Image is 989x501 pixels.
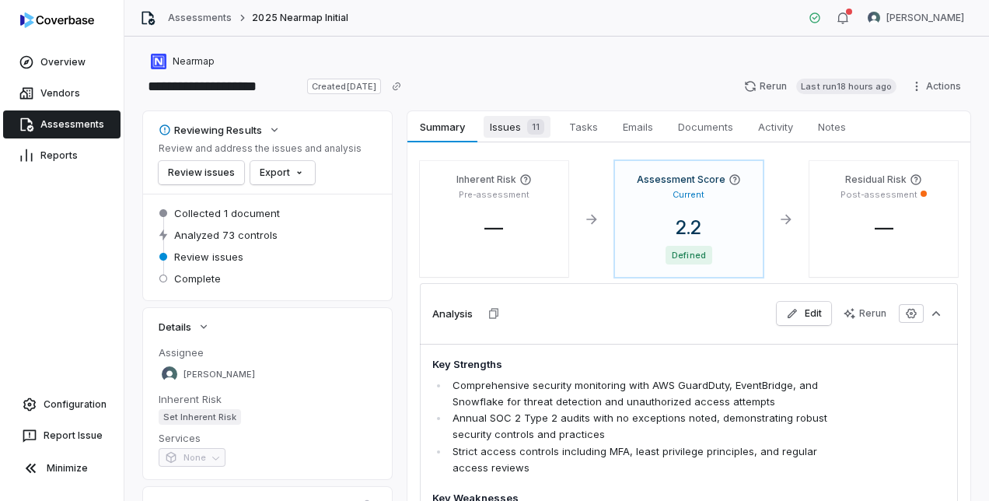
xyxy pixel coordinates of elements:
[414,117,470,137] span: Summary
[174,272,221,286] span: Complete
[252,12,348,24] span: 2025 Nearmap Initial
[858,6,973,30] button: Sean Wozniak avatar[PERSON_NAME]
[617,117,659,137] span: Emails
[6,453,117,484] button: Minimize
[449,410,843,443] li: Annual SOC 2 Type 2 audits with no exceptions noted, demonstrating robust security controls and p...
[159,431,376,445] dt: Services
[3,79,121,107] a: Vendors
[383,72,411,100] button: Copy link
[146,47,219,75] button: https://nearmap.com/Nearmap
[449,377,843,410] li: Comprehensive security monitoring with AWS GuardDuty, EventBridge, and Snowflake for threat detec...
[456,173,516,186] h4: Inherent Risk
[812,117,852,137] span: Notes
[845,173,907,186] h4: Residual Risk
[173,55,215,68] span: Nearmap
[432,307,473,321] h3: Analysis
[3,48,121,76] a: Overview
[159,161,244,184] button: Review issues
[484,116,550,138] span: Issues
[159,320,191,334] span: Details
[663,216,714,239] span: 2.2
[449,443,843,476] li: Strict access controls including MFA, least privilege principles, and regular access reviews
[868,12,880,24] img: Sean Wozniak avatar
[752,117,799,137] span: Activity
[886,12,964,24] span: [PERSON_NAME]
[906,75,970,98] button: Actions
[672,117,739,137] span: Documents
[154,313,215,341] button: Details
[472,216,515,239] span: —
[159,409,241,425] span: Set Inherent Risk
[666,246,711,265] span: Defined
[844,307,886,320] div: Rerun
[159,392,376,406] dt: Inherent Risk
[637,173,725,186] h4: Assessment Score
[307,79,380,94] span: Created [DATE]
[673,189,704,201] p: Current
[162,366,177,382] img: Sean Wozniak avatar
[563,117,604,137] span: Tasks
[174,206,280,220] span: Collected 1 document
[168,12,232,24] a: Assessments
[527,119,544,135] span: 11
[250,161,315,184] button: Export
[3,110,121,138] a: Assessments
[3,142,121,170] a: Reports
[6,391,117,419] a: Configuration
[432,357,843,373] h4: Key Strengths
[6,422,117,450] button: Report Issue
[183,369,255,380] span: [PERSON_NAME]
[159,345,376,359] dt: Assignee
[796,79,896,94] span: Last run 18 hours ago
[840,189,917,201] p: Post-assessment
[159,123,262,137] div: Reviewing Results
[159,142,362,155] p: Review and address the issues and analysis
[862,216,906,239] span: —
[834,302,896,325] button: Rerun
[459,189,529,201] p: Pre-assessment
[174,228,278,242] span: Analyzed 73 controls
[735,75,906,98] button: RerunLast run18 hours ago
[20,12,94,28] img: logo-D7KZi-bG.svg
[777,302,831,325] button: Edit
[154,116,285,144] button: Reviewing Results
[174,250,243,264] span: Review issues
